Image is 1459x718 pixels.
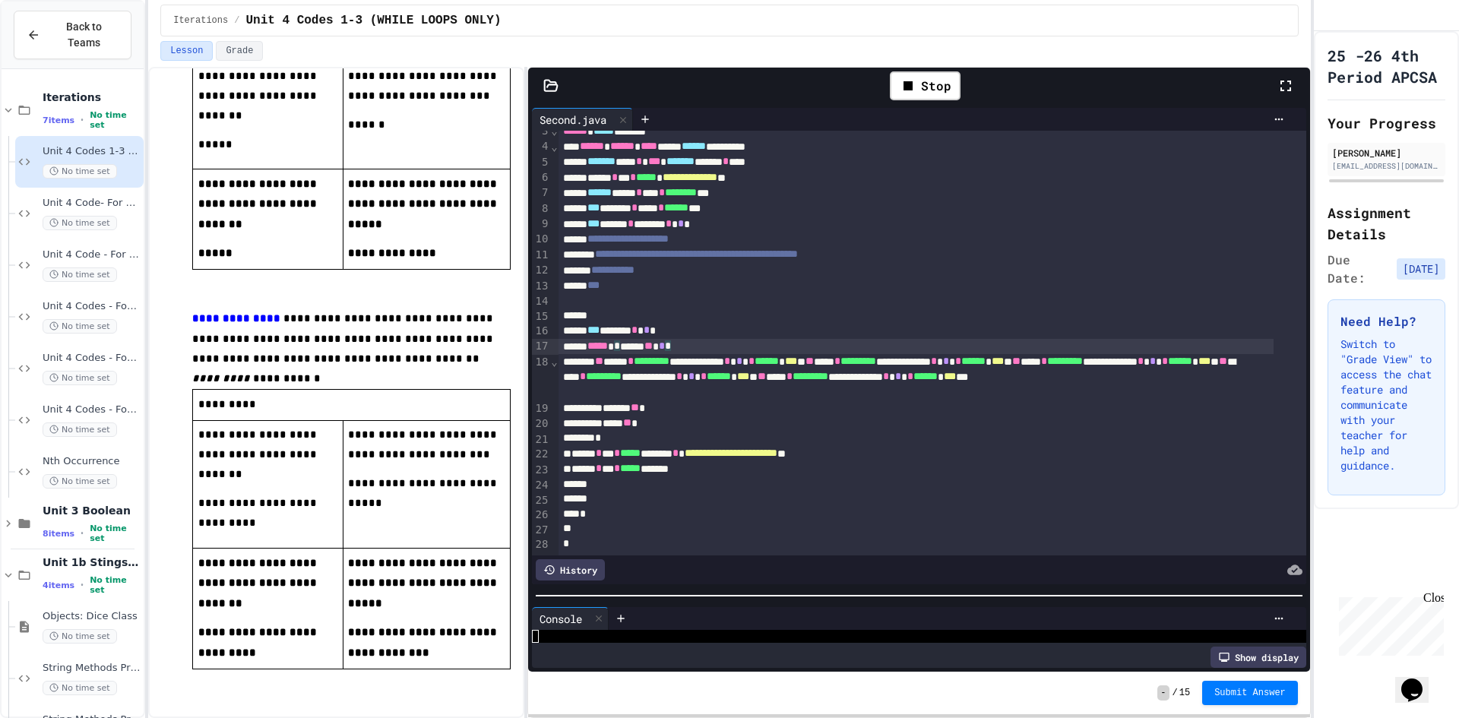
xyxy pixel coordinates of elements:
span: Unit 4 Codes 1-3 (WHILE LOOPS ONLY) [245,11,501,30]
span: No time set [43,681,117,695]
span: Objects: Dice Class [43,610,141,623]
div: 22 [532,447,551,462]
span: • [81,114,84,126]
div: 6 [532,170,551,185]
div: 21 [532,432,551,448]
span: No time set [43,629,117,644]
div: 20 [532,416,551,432]
div: Console [532,607,609,630]
div: Second.java [532,108,633,131]
span: No time set [43,319,117,334]
span: Unit 4 Codes - For Loops 5 [43,403,141,416]
div: 16 [532,324,551,339]
div: 9 [532,217,551,232]
span: Unit 4 Codes - For Loops 3 [43,300,141,313]
div: 17 [532,339,551,354]
div: 7 [532,185,551,201]
button: Submit Answer [1202,681,1298,705]
div: 14 [532,294,551,309]
span: Unit 4 Code - For Loops 2 [43,248,141,261]
span: - [1157,685,1169,701]
div: 5 [532,155,551,170]
div: [PERSON_NAME] [1332,146,1441,160]
span: 7 items [43,115,74,125]
span: No time set [90,110,141,130]
span: • [81,579,84,591]
span: No time set [90,523,141,543]
div: 8 [532,201,551,217]
button: Grade [216,41,263,61]
p: Switch to "Grade View" to access the chat feature and communicate with your teacher for help and ... [1340,337,1432,473]
span: [DATE] [1397,258,1445,280]
div: 26 [532,508,551,523]
div: 13 [532,279,551,294]
span: 8 items [43,529,74,539]
iframe: chat widget [1333,591,1444,656]
h2: Your Progress [1328,112,1445,134]
div: 12 [532,263,551,278]
h1: 25 -26 4th Period APCSA [1328,45,1445,87]
div: Console [532,611,590,627]
div: [EMAIL_ADDRESS][DOMAIN_NAME] [1332,160,1441,172]
span: Unit 4 Codes - For Loops 4 [43,352,141,365]
div: 25 [532,493,551,508]
div: 15 [532,309,551,324]
span: Fold line [550,125,558,137]
span: Iterations [43,90,141,104]
span: No time set [43,216,117,230]
span: No time set [43,371,117,385]
div: Chat with us now!Close [6,6,105,96]
span: / [1173,687,1178,699]
span: / [234,14,239,27]
iframe: chat widget [1395,657,1444,703]
span: No time set [43,422,117,437]
span: No time set [90,575,141,595]
button: Back to Teams [14,11,131,59]
button: Lesson [160,41,213,61]
div: Stop [890,71,961,100]
span: No time set [43,474,117,489]
span: Unit 4 Codes 1-3 (WHILE LOOPS ONLY) [43,145,141,158]
div: 24 [532,478,551,493]
div: 3 [532,124,551,139]
span: String Methods Practice 1 [43,662,141,675]
div: Show display [1211,647,1306,668]
span: Unit 1b Stings and Objects [43,555,141,569]
div: Second.java [532,112,614,128]
div: 27 [532,523,551,538]
span: Due Date: [1328,251,1391,287]
span: No time set [43,267,117,282]
span: Unit 4 Code- For Loops 1 [43,197,141,210]
span: No time set [43,164,117,179]
h3: Need Help? [1340,312,1432,331]
h2: Assignment Details [1328,202,1445,245]
span: Unit 3 Boolean [43,504,141,517]
span: 15 [1179,687,1190,699]
div: 18 [532,355,551,401]
div: 23 [532,463,551,478]
span: Iterations [173,14,228,27]
span: 4 items [43,580,74,590]
span: Fold line [550,141,558,153]
span: Back to Teams [49,19,119,51]
div: 4 [532,139,551,154]
span: Submit Answer [1214,687,1286,699]
div: 10 [532,232,551,247]
div: History [536,559,605,580]
span: • [81,527,84,539]
span: Fold line [550,356,558,368]
div: 11 [532,248,551,263]
div: 28 [532,537,551,552]
span: Nth Occurrence [43,455,141,468]
div: 19 [532,401,551,416]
